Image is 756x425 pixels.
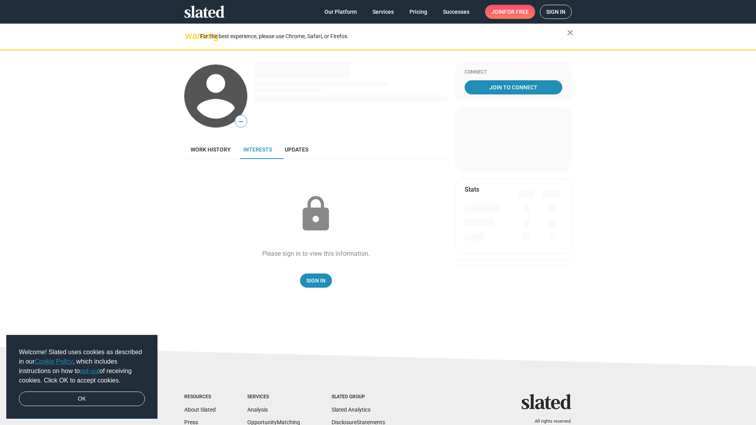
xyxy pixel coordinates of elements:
a: Updates [278,140,315,159]
a: Services [366,5,400,19]
span: Sign In [306,273,326,288]
span: for free [504,5,529,19]
a: About Slated [184,407,216,413]
a: Pricing [403,5,434,19]
span: Services [372,5,394,19]
div: Services [247,394,300,400]
span: Join [491,5,529,19]
mat-icon: close [565,28,575,37]
a: Join To Connect [465,80,562,94]
div: cookieconsent [6,335,157,419]
span: — [235,116,247,127]
a: Our Platform [318,5,363,19]
div: For the best experience, please use Chrome, Safari, or Firefox. [200,31,567,42]
mat-card-title: Stats [465,185,479,194]
div: Connect [465,69,562,76]
mat-icon: lock [296,194,335,234]
a: Cookie Policy [35,358,73,365]
span: Pricing [409,5,427,19]
span: Welcome! Slated uses cookies as described in our , which includes instructions on how to of recei... [19,347,145,385]
a: Analysis [247,407,268,413]
mat-icon: warning [185,31,195,41]
a: Successes [437,5,476,19]
a: Slated Analytics [332,407,371,413]
a: opt-out [80,368,100,374]
a: Sign in [540,5,572,19]
span: Successes [443,5,469,19]
a: Work history [184,140,237,159]
span: Join To Connect [466,80,561,94]
a: Joinfor free [485,5,535,19]
span: Interests [243,146,272,153]
a: dismiss cookie message [19,392,145,407]
span: Updates [285,146,308,153]
div: Slated Group [332,394,385,400]
div: Resources [184,394,216,400]
div: Please sign in to view this information. [262,249,370,258]
span: Our Platform [324,5,357,19]
a: Sign In [300,273,332,288]
a: Interests [237,140,278,159]
span: Sign in [546,5,565,18]
span: Work history [191,146,231,153]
